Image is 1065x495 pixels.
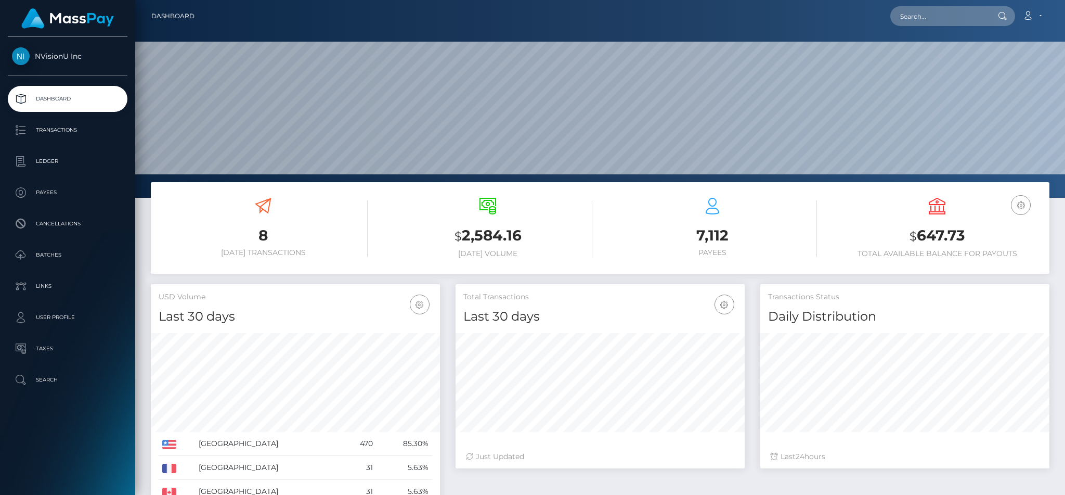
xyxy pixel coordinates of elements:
h3: 7,112 [608,225,817,246]
h6: Payees [608,248,817,257]
p: Ledger [12,154,123,169]
p: Payees [12,185,123,200]
h4: Daily Distribution [768,308,1042,326]
p: Dashboard [12,91,123,107]
p: User Profile [12,310,123,325]
p: Batches [12,247,123,263]
td: [GEOGRAPHIC_DATA] [195,456,342,480]
div: Last hours [771,451,1039,462]
span: 24 [796,452,804,461]
h5: USD Volume [159,292,432,302]
p: Taxes [12,341,123,357]
div: Just Updated [466,451,734,462]
td: 470 [342,432,376,456]
a: Batches [8,242,127,268]
p: Search [12,372,123,388]
img: NVisionU Inc [12,47,30,65]
h6: [DATE] Volume [383,249,592,258]
p: Links [12,278,123,294]
a: Payees [8,180,127,206]
img: MassPay Logo [21,8,114,29]
h3: 8 [159,225,368,246]
h5: Total Transactions [463,292,737,302]
td: 5.63% [376,456,432,480]
a: Transactions [8,117,127,143]
h3: 2,584.16 [383,225,592,247]
a: User Profile [8,304,127,331]
a: Dashboard [151,5,194,27]
a: Taxes [8,336,127,362]
input: Search... [890,6,988,26]
small: $ [910,229,917,244]
h3: 647.73 [833,225,1042,247]
td: 85.30% [376,432,432,456]
h4: Last 30 days [463,308,737,326]
a: Links [8,273,127,299]
a: Search [8,367,127,393]
p: Cancellations [12,216,123,232]
small: $ [454,229,462,244]
p: Transactions [12,122,123,138]
a: Ledger [8,148,127,174]
h6: Total Available Balance for Payouts [833,249,1042,258]
img: FR.png [162,464,176,473]
h5: Transactions Status [768,292,1042,302]
a: Cancellations [8,211,127,237]
td: 31 [342,456,376,480]
span: NVisionU Inc [8,52,127,61]
h6: [DATE] Transactions [159,248,368,257]
a: Dashboard [8,86,127,112]
h4: Last 30 days [159,308,432,326]
img: US.png [162,440,176,449]
td: [GEOGRAPHIC_DATA] [195,432,342,456]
